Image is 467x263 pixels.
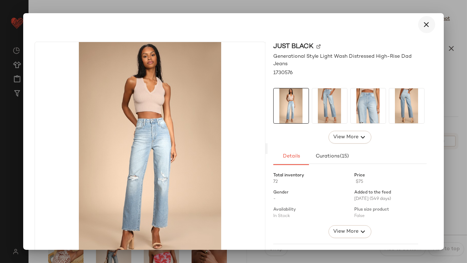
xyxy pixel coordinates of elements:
span: Generational Style Light Wash Distressed High-Rise Dad Jeans [273,53,427,68]
img: 8493081_1730576.jpg [351,88,386,123]
img: 8493101_1730576.jpg [389,88,424,123]
span: Details [282,154,300,159]
span: 1730576 [273,69,293,77]
img: 8493041_1730576.jpg [274,88,309,123]
img: svg%3e [316,44,321,48]
img: 8493041_1730576.jpg [35,42,265,255]
span: View More [333,133,359,141]
button: View More [329,131,371,144]
span: Curations [315,154,349,159]
span: (15) [340,154,349,159]
button: View More [328,225,371,238]
img: 8493061_1730576.jpg [312,88,347,123]
span: View More [333,227,358,236]
span: Just Black [273,42,314,51]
